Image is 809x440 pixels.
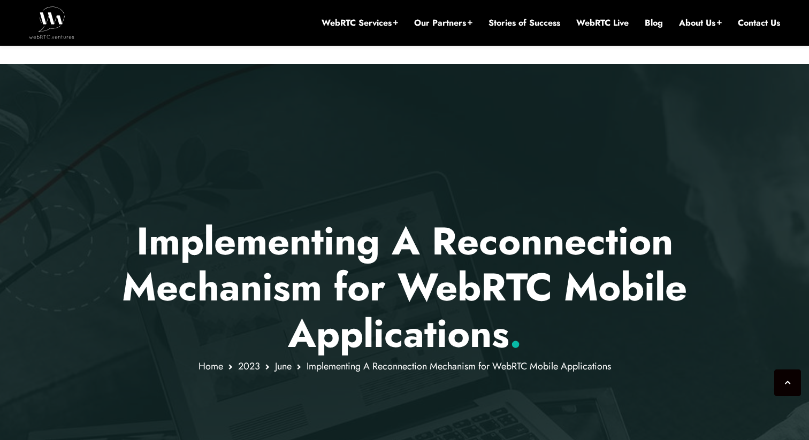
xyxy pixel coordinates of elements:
a: Our Partners [414,17,472,29]
a: WebRTC Live [576,17,629,29]
a: 2023 [238,359,260,373]
img: WebRTC.ventures [29,6,74,38]
span: Implementing A Reconnection Mechanism for WebRTC Mobile Applications [307,359,611,373]
span: . [509,306,522,361]
a: June [275,359,292,373]
a: About Us [679,17,722,29]
a: Home [199,359,223,373]
a: WebRTC Services [322,17,398,29]
a: Stories of Success [489,17,560,29]
a: Blog [645,17,663,29]
p: Implementing A Reconnection Mechanism for WebRTC Mobile Applications [91,218,718,357]
a: Contact Us [738,17,780,29]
